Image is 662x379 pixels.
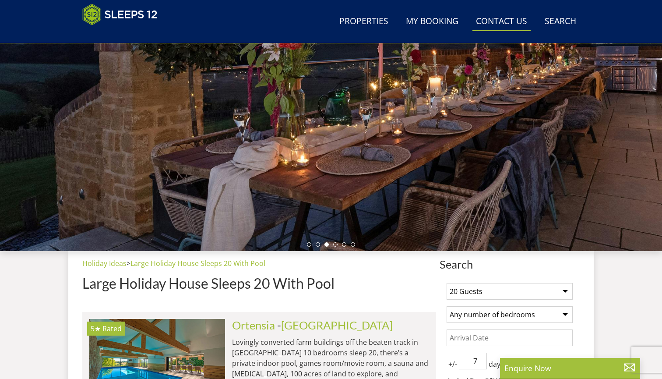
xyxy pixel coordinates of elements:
[447,329,573,346] input: Arrival Date
[102,324,122,333] span: Rated
[82,4,158,25] img: Sleeps 12
[336,12,392,32] a: Properties
[127,259,130,268] span: >
[91,324,101,333] span: Ortensia has a 5 star rating under the Quality in Tourism Scheme
[232,319,275,332] a: Ortensia
[277,319,393,332] span: -
[82,276,436,291] h1: Large Holiday House Sleeps 20 With Pool
[402,12,462,32] a: My Booking
[440,258,580,270] span: Search
[82,259,127,268] a: Holiday Ideas
[487,359,506,369] span: days
[447,359,459,369] span: +/-
[472,12,531,32] a: Contact Us
[78,31,170,38] iframe: Customer reviews powered by Trustpilot
[490,66,662,379] iframe: LiveChat chat widget
[130,259,265,268] a: Large Holiday House Sleeps 20 With Pool
[281,319,393,332] a: [GEOGRAPHIC_DATA]
[541,12,580,32] a: Search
